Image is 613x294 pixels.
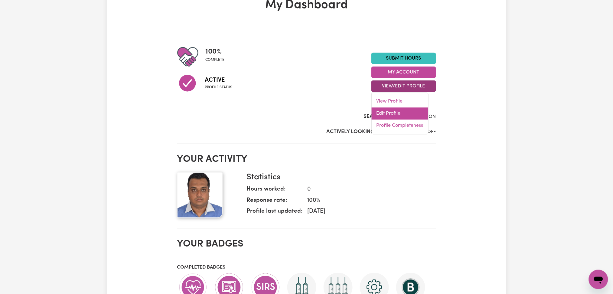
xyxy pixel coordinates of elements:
[372,120,428,132] a: Profile Completeness
[364,113,409,121] label: Search Visibility
[177,172,223,218] img: Your profile picture
[427,129,436,134] span: OFF
[206,46,225,57] span: 100 %
[327,128,408,136] label: Actively Looking for Clients
[303,185,431,194] dd: 0
[247,185,303,196] dt: Hours worked:
[589,270,608,289] iframe: Button to launch messaging window
[247,196,303,207] dt: Response rate:
[303,207,431,216] dd: [DATE]
[206,46,230,67] div: Profile completeness: 100%
[371,93,429,135] div: View/Edit Profile
[303,196,431,205] dd: 100 %
[177,238,436,250] h2: Your badges
[371,53,436,64] a: Submit Hours
[371,67,436,78] button: My Account
[206,57,225,63] span: complete
[177,265,436,270] h3: Completed badges
[372,108,428,120] a: Edit Profile
[205,85,233,90] span: Profile status
[247,207,303,218] dt: Profile last updated:
[247,172,431,183] h3: Statistics
[372,96,428,108] a: View Profile
[205,76,233,85] span: Active
[177,154,436,165] h2: Your activity
[371,80,436,92] button: View/Edit Profile
[429,114,436,119] span: ON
